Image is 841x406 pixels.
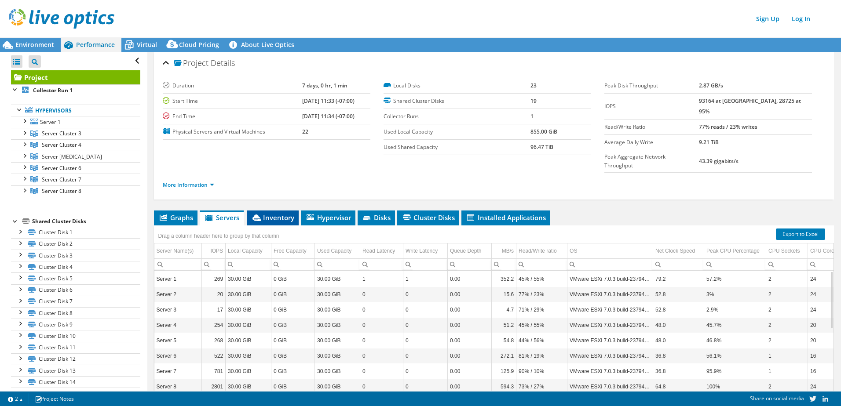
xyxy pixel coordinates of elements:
label: Used Local Capacity [384,127,530,136]
a: Cluster Disk 4 [11,261,140,272]
td: Column Used Capacity, Value 30.00 GiB [315,302,360,318]
label: Start Time [163,97,302,105]
td: Server Name(s) Column [154,243,202,259]
td: Column Read Latency, Value 0 [360,333,403,348]
td: Column Read Latency, Value 0 [360,364,403,379]
td: Column CPU Sockets, Value 2 [766,379,808,395]
td: Column Net Clock Speed, Value 64.8 [653,379,704,395]
td: Column OS, Value VMware ESXi 7.0.3 build-23794027 [567,333,653,348]
td: Local Capacity Column [226,243,271,259]
td: Column Peak CPU Percentage, Value 57.2% [704,272,766,287]
b: 22 [302,128,308,135]
td: Column MB/s, Value 4.7 [492,302,516,318]
td: Column OS, Value VMware ESXi 7.0.3 build-23794027 [567,318,653,333]
td: Column Used Capacity, Value 30.00 GiB [315,348,360,364]
td: Column Free Capacity, Value 0 GiB [271,348,315,364]
td: Column OS, Value VMware ESXi 7.0.3 build-23794027 [567,302,653,318]
td: Column Write Latency, Value 0 [403,379,448,395]
div: CPU Sockets [768,246,800,256]
a: Cluster Disk 8 [11,307,140,319]
td: Column Write Latency, Value 0 [403,333,448,348]
td: Column Used Capacity, Value 30.00 GiB [315,318,360,333]
td: Column Local Capacity, Filter cell [226,259,271,271]
td: Net Clock Speed Column [653,243,704,259]
td: Column Queue Depth, Value 0.00 [448,272,492,287]
td: Free Capacity Column [271,243,315,259]
td: Write Latency Column [403,243,448,259]
td: Column MB/s, Value 51.2 [492,318,516,333]
td: Column Used Capacity, Filter cell [315,259,360,271]
label: Shared Cluster Disks [384,97,530,105]
div: Drag a column header here to group by that column [156,230,282,242]
td: Column Read/Write ratio, Value 90% / 10% [516,364,567,379]
b: 77% reads / 23% writes [699,123,757,130]
td: Column Net Clock Speed, Value 36.8 [653,348,704,364]
td: Column Used Capacity, Value 30.00 GiB [315,364,360,379]
a: Project Notes [29,393,80,404]
td: Column Read Latency, Value 0 [360,379,403,395]
td: Column Read Latency, Value 0 [360,348,403,364]
span: Server Cluster 6 [42,164,81,172]
td: Column IOPS, Value 20 [202,287,226,302]
td: Column Peak CPU Percentage, Value 46.8% [704,333,766,348]
a: Server Cluster 7 [11,174,140,185]
td: Column Server Name(s), Value Server 6 [154,348,202,364]
a: Server Cluster 8 [11,185,140,197]
div: Queue Depth [450,246,481,256]
td: Column Used Capacity, Value 30.00 GiB [315,287,360,302]
td: Column IOPS, Value 781 [202,364,226,379]
span: Server Cluster 4 [42,141,81,149]
td: Column Write Latency, Value 0 [403,318,448,333]
div: Net Clock Speed [655,246,695,256]
td: Column Queue Depth, Value 0.00 [448,364,492,379]
span: Environment [15,40,54,49]
b: 96.47 TiB [530,143,553,151]
td: Column MB/s, Filter cell [492,259,516,271]
td: Column Queue Depth, Value 0.00 [448,318,492,333]
td: Column Read Latency, Value 1 [360,272,403,287]
td: Column Net Clock Speed, Filter cell [653,259,704,271]
span: Disks [362,213,391,222]
b: 7 days, 0 hr, 1 min [302,82,347,89]
td: Column Peak CPU Percentage, Value 3% [704,287,766,302]
td: Column Free Capacity, Value 0 GiB [271,272,315,287]
td: Column Queue Depth, Value 0.00 [448,379,492,395]
a: Cluster Disk 3 [11,250,140,261]
td: Column Net Clock Speed, Value 48.0 [653,333,704,348]
td: Column Write Latency, Value 0 [403,348,448,364]
div: CPU Cores [810,246,837,256]
a: Cluster Disk 5 [11,272,140,284]
span: Share on social media [750,395,804,402]
td: Column Local Capacity, Value 30.00 GiB [226,287,271,302]
b: Collector Run 1 [33,87,73,94]
td: Column Free Capacity, Value 0 GiB [271,302,315,318]
div: Local Capacity [228,246,263,256]
a: Server Cluster 6 [11,162,140,174]
td: Column Peak CPU Percentage, Value 56.1% [704,348,766,364]
a: Cluster Disk 13 [11,365,140,376]
a: Collector Run 1 [11,84,140,96]
td: Column IOPS, Value 17 [202,302,226,318]
td: Column Net Clock Speed, Value 52.8 [653,287,704,302]
td: Column CPU Sockets, Value 1 [766,364,808,379]
td: Column OS, Value VMware ESXi 7.0.3 build-23794027 [567,364,653,379]
div: Shared Cluster Disks [32,216,140,227]
a: Cluster Disk 14 [11,376,140,388]
a: Server 1 [11,116,140,127]
td: Column Server Name(s), Value Server 8 [154,379,202,395]
a: Server Cluster 5 [11,151,140,162]
td: Column Local Capacity, Value 30.00 GiB [226,364,271,379]
span: Cluster Disks [402,213,455,222]
a: Cluster Disk 2 [11,238,140,250]
a: Server Cluster 4 [11,139,140,151]
label: Duration [163,81,302,90]
td: Column Write Latency, Value 0 [403,302,448,318]
td: Column IOPS, Value 522 [202,348,226,364]
td: Column Read/Write ratio, Value 45% / 55% [516,318,567,333]
td: Column Server Name(s), Value Server 5 [154,333,202,348]
td: MB/s Column [492,243,516,259]
td: Column IOPS, Value 2801 [202,379,226,395]
span: Cloud Pricing [179,40,219,49]
td: Column Write Latency, Value 0 [403,287,448,302]
div: Write Latency [406,246,438,256]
